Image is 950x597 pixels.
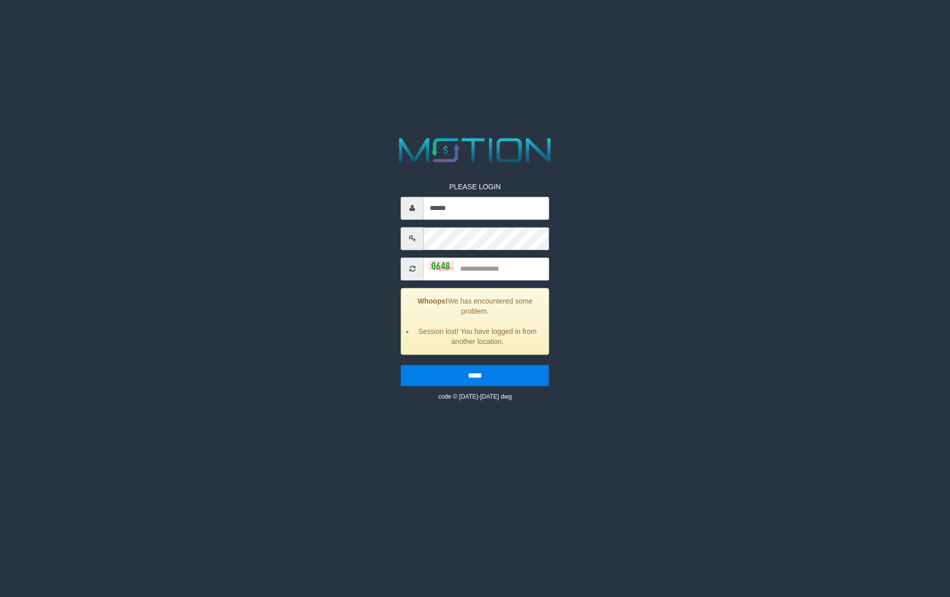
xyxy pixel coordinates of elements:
[438,393,512,400] small: code © [DATE]-[DATE] dwg
[414,326,541,347] li: Session lost! You have logged in from another location.
[392,134,558,166] img: MOTION_logo.png
[401,182,549,192] p: PLEASE LOGIN
[429,261,454,271] img: captcha
[401,288,549,355] div: We has encountered some problem.
[418,297,448,305] strong: Whoops!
